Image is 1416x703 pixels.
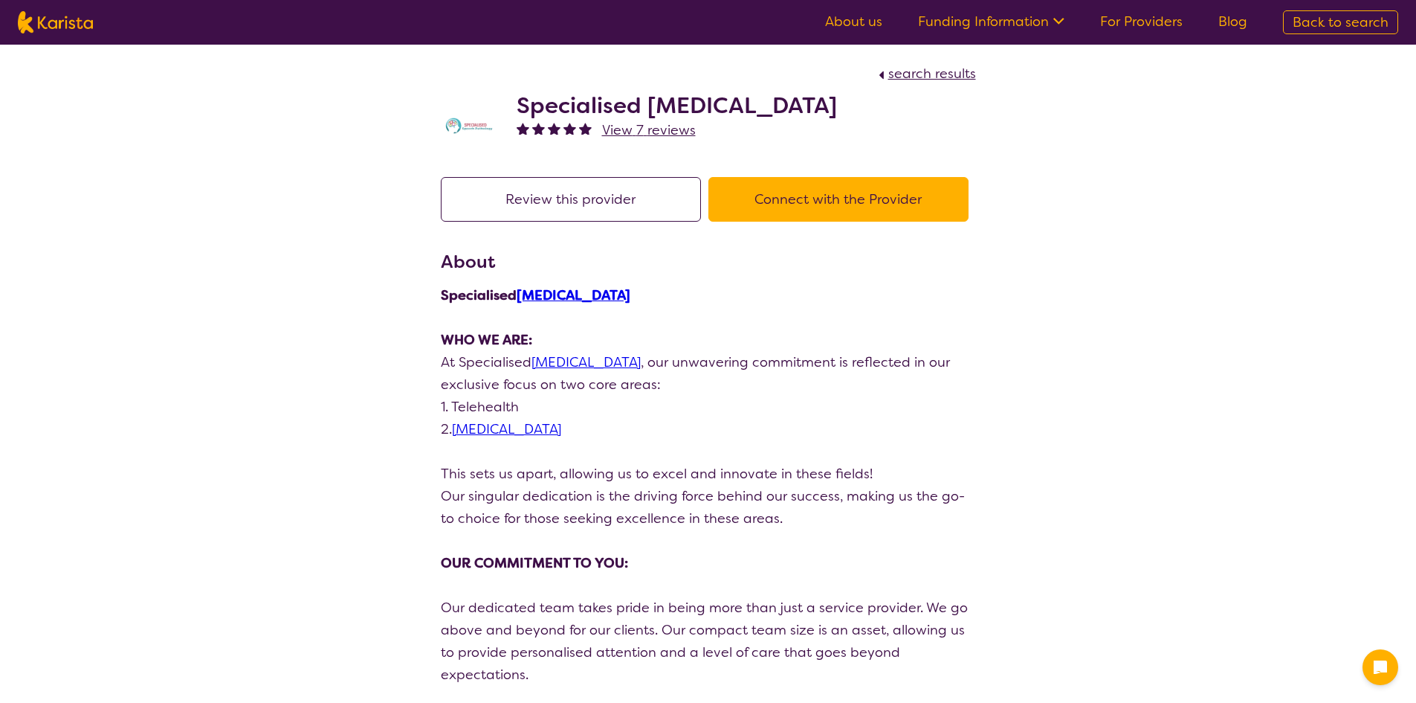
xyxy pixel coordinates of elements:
[517,92,837,119] h2: Specialised [MEDICAL_DATA]
[1100,13,1183,31] a: For Providers
[548,122,560,135] img: fullstar
[441,396,976,418] p: 1. Telehealth
[602,121,696,139] span: View 7 reviews
[441,115,500,137] img: tc7lufxpovpqcirzzyzq.png
[532,122,545,135] img: fullstar
[441,248,976,275] h3: About
[441,418,976,440] p: 2.
[708,190,976,208] a: Connect with the Provider
[441,177,701,222] button: Review this provider
[441,463,976,485] p: This sets us apart, allowing us to excel and innovate in these fields!
[441,331,532,349] strong: WHO WE ARE:
[1283,10,1398,34] a: Back to search
[452,420,561,438] a: [MEDICAL_DATA]
[579,122,592,135] img: fullstar
[441,351,976,396] p: At Specialised , our unwavering commitment is reflected in our exclusive focus on two core areas:
[1218,13,1247,31] a: Blog
[875,65,976,83] a: search results
[531,353,641,371] a: [MEDICAL_DATA]
[517,122,529,135] img: fullstar
[441,190,708,208] a: Review this provider
[918,13,1064,31] a: Funding Information
[18,11,93,33] img: Karista logo
[563,122,576,135] img: fullstar
[1293,13,1388,31] span: Back to search
[888,65,976,83] span: search results
[602,119,696,141] a: View 7 reviews
[441,554,628,572] strong: OUR COMMITMENT TO YOU:
[517,286,630,304] a: [MEDICAL_DATA]
[441,597,976,686] p: Our dedicated team takes pride in being more than just a service provider. We go above and beyond...
[441,485,976,530] p: Our singular dedication is the driving force behind our success, making us the go-to choice for t...
[441,286,630,304] strong: Specialised
[825,13,882,31] a: About us
[708,177,969,222] button: Connect with the Provider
